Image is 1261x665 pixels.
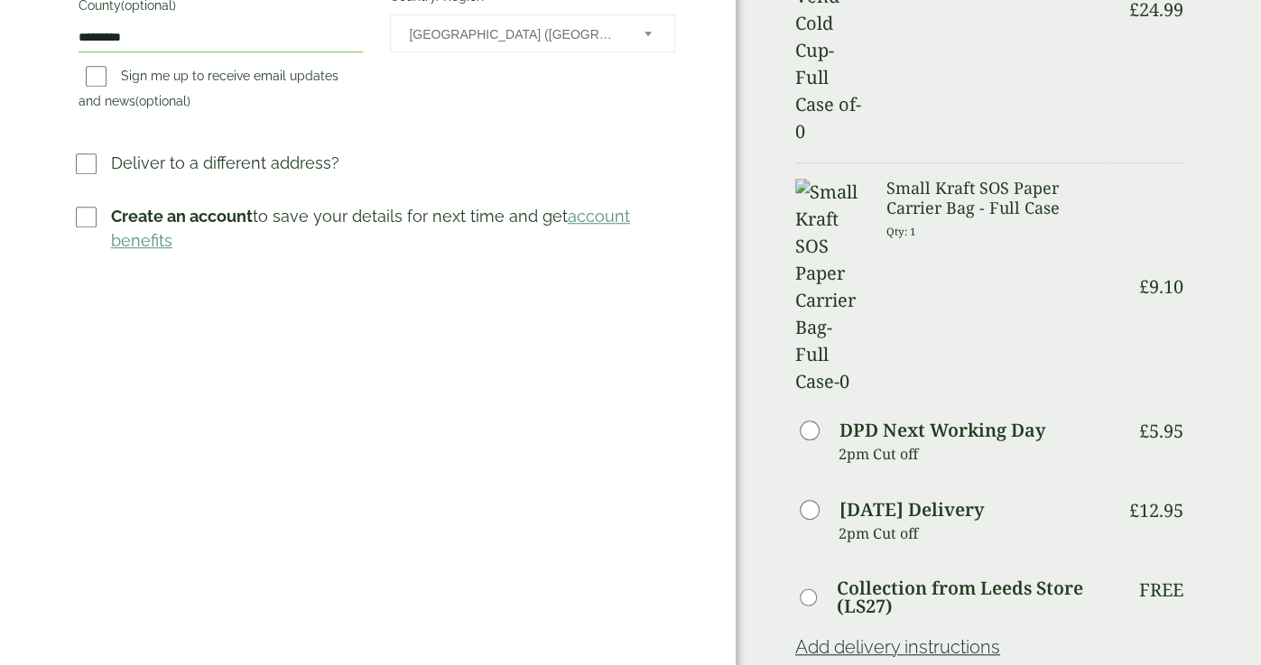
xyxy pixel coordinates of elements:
bdi: 12.95 [1129,498,1183,522]
bdi: 5.95 [1139,419,1183,443]
span: (optional) [135,94,190,108]
input: Sign me up to receive email updates and news(optional) [86,66,107,87]
p: to save your details for next time and get [111,204,678,253]
p: Free [1139,579,1183,601]
label: Sign me up to receive email updates and news [79,69,338,114]
span: £ [1129,498,1139,522]
label: Collection from Leeds Store (LS27) [837,579,1106,615]
p: 2pm Cut off [839,520,1106,547]
p: 2pm Cut off [839,440,1106,467]
label: DPD Next Working Day [839,421,1045,439]
span: £ [1139,419,1149,443]
bdi: 9.10 [1139,274,1183,299]
small: Qty: 1 [886,225,916,238]
h3: Small Kraft SOS Paper Carrier Bag - Full Case [886,179,1106,217]
span: Country/Region [390,14,675,52]
a: Add delivery instructions [795,636,1000,658]
label: [DATE] Delivery [839,501,984,519]
a: account benefits [111,207,630,250]
span: £ [1139,274,1149,299]
p: Deliver to a different address? [111,151,339,175]
span: United Kingdom (UK) [409,15,620,53]
strong: Create an account [111,207,253,226]
img: Small Kraft SOS Paper Carrier Bag-Full Case-0 [795,179,865,395]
